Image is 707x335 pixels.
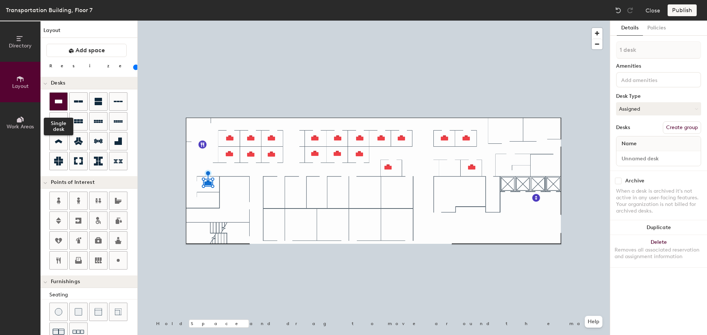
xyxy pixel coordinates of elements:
span: Add space [75,47,105,54]
button: Couch (middle) [89,303,108,321]
button: Help [585,316,602,328]
img: Couch (corner) [115,308,122,316]
img: Redo [626,7,634,14]
div: Desks [616,125,630,131]
button: Single desk [49,92,68,111]
img: Undo [615,7,622,14]
button: Couch (corner) [109,303,127,321]
img: Couch (middle) [95,308,102,316]
button: Add space [46,44,127,57]
input: Add amenities [620,75,686,84]
div: Desk Type [616,93,701,99]
span: Name [618,137,640,150]
button: Close [646,4,660,16]
span: Work Areas [7,124,34,130]
button: Create group [663,121,701,134]
div: Archive [625,178,644,184]
span: Points of Interest [51,179,95,185]
button: Details [617,21,643,36]
span: Desks [51,80,65,86]
img: Stool [55,308,62,316]
div: Seating [49,291,137,299]
button: Duplicate [610,220,707,235]
span: Directory [9,43,32,49]
div: Transportation Building, Floor 7 [6,6,92,15]
button: Cushion [69,303,88,321]
h1: Layout [41,26,137,38]
button: Assigned [616,102,701,115]
div: When a desk is archived it's not active in any user-facing features. Your organization is not bil... [616,188,701,214]
span: Furnishings [51,279,80,285]
div: Resize [49,63,131,69]
input: Unnamed desk [618,153,699,164]
button: DeleteRemoves all associated reservation and assignment information [610,235,707,267]
div: Removes all associated reservation and assignment information [615,247,703,260]
div: Amenities [616,63,701,69]
span: Layout [12,83,29,89]
button: Policies [643,21,670,36]
button: Stool [49,303,68,321]
img: Cushion [75,308,82,316]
